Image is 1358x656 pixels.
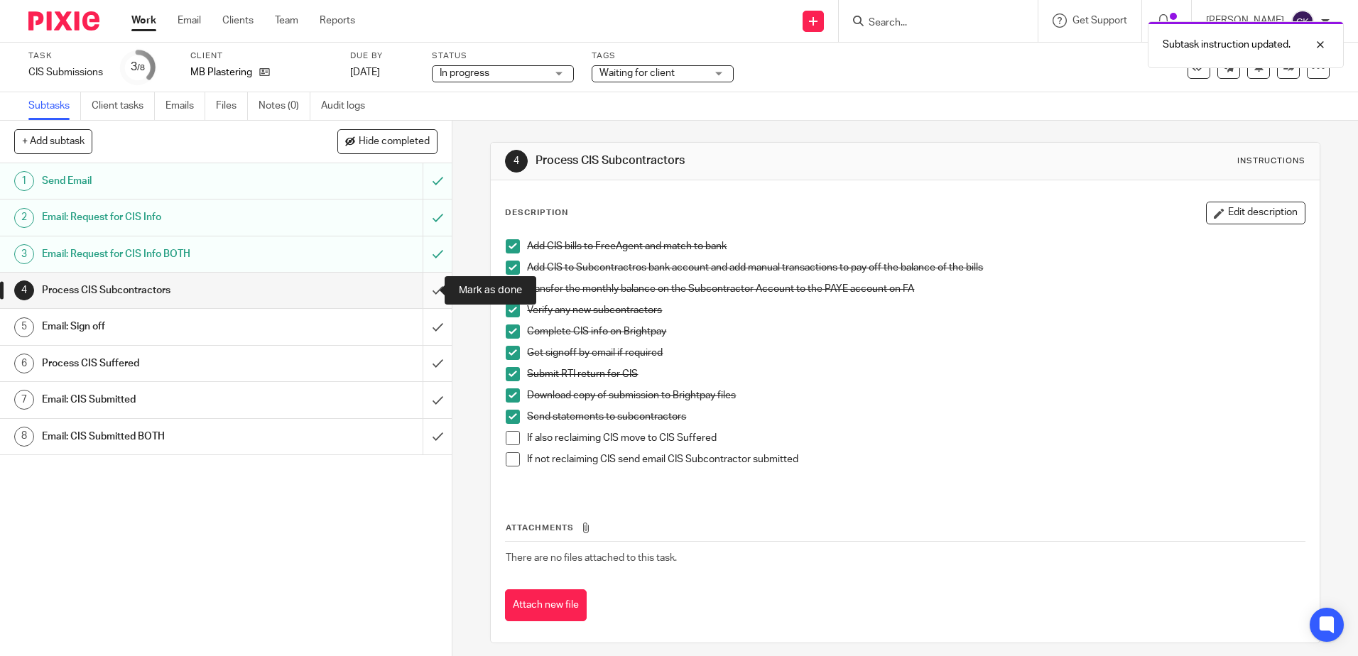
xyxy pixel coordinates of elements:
[28,65,103,80] div: CIS Submissions
[216,92,248,120] a: Files
[1237,155,1305,167] div: Instructions
[1163,38,1291,52] p: Subtask instruction updated.
[42,389,286,410] h1: Email: CIS Submitted
[28,11,99,31] img: Pixie
[527,431,1304,445] p: If also reclaiming CIS move to CIS Suffered
[178,13,201,28] a: Email
[592,50,734,62] label: Tags
[527,282,1304,296] p: Transfer the monthly balance on the Subcontractor Account to the PAYE account on FA
[131,59,145,75] div: 3
[137,64,145,72] small: /8
[527,324,1304,339] p: Complete CIS info on Brightpay
[321,92,376,120] a: Audit logs
[527,452,1304,466] p: If not reclaiming CIS send email CIS Subcontractor submitted
[14,354,34,373] div: 6
[1291,10,1314,33] img: svg%3E
[337,129,438,153] button: Hide completed
[320,13,355,28] a: Reports
[14,244,34,264] div: 3
[505,589,587,621] button: Attach new file
[527,367,1304,381] p: Submit RTI return for CIS
[440,68,489,78] span: In progress
[259,92,310,120] a: Notes (0)
[350,50,414,62] label: Due by
[42,280,286,301] h1: Process CIS Subcontractors
[14,129,92,153] button: + Add subtask
[275,13,298,28] a: Team
[42,244,286,265] h1: Email: Request for CIS Info BOTH
[599,68,675,78] span: Waiting for client
[14,280,34,300] div: 4
[536,153,935,168] h1: Process CIS Subcontractors
[527,261,1304,275] p: Add CIS to Subcontractros bank account and add manual transactions to pay off the balance of the ...
[14,317,34,337] div: 5
[42,170,286,192] h1: Send Email
[527,388,1304,403] p: Download copy of submission to Brightpay files
[14,171,34,191] div: 1
[190,50,332,62] label: Client
[527,303,1304,317] p: Verify any new subcontractors
[505,207,568,219] p: Description
[190,65,252,80] p: MB Plastering
[28,92,81,120] a: Subtasks
[42,207,286,228] h1: Email: Request for CIS Info
[165,92,205,120] a: Emails
[506,524,574,532] span: Attachments
[350,67,380,77] span: [DATE]
[92,92,155,120] a: Client tasks
[506,553,677,563] span: There are no files attached to this task.
[222,13,254,28] a: Clients
[527,410,1304,424] p: Send statements to subcontractors
[1206,202,1305,224] button: Edit description
[14,208,34,228] div: 2
[505,150,528,173] div: 4
[359,136,430,148] span: Hide completed
[432,50,574,62] label: Status
[42,353,286,374] h1: Process CIS Suffered
[131,13,156,28] a: Work
[42,426,286,447] h1: Email: CIS Submitted BOTH
[527,239,1304,253] p: Add CIS bills to FreeAgent and match to bank
[14,427,34,447] div: 8
[14,390,34,410] div: 7
[28,50,103,62] label: Task
[42,316,286,337] h1: Email: Sign off
[527,346,1304,360] p: Get signoff by email if required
